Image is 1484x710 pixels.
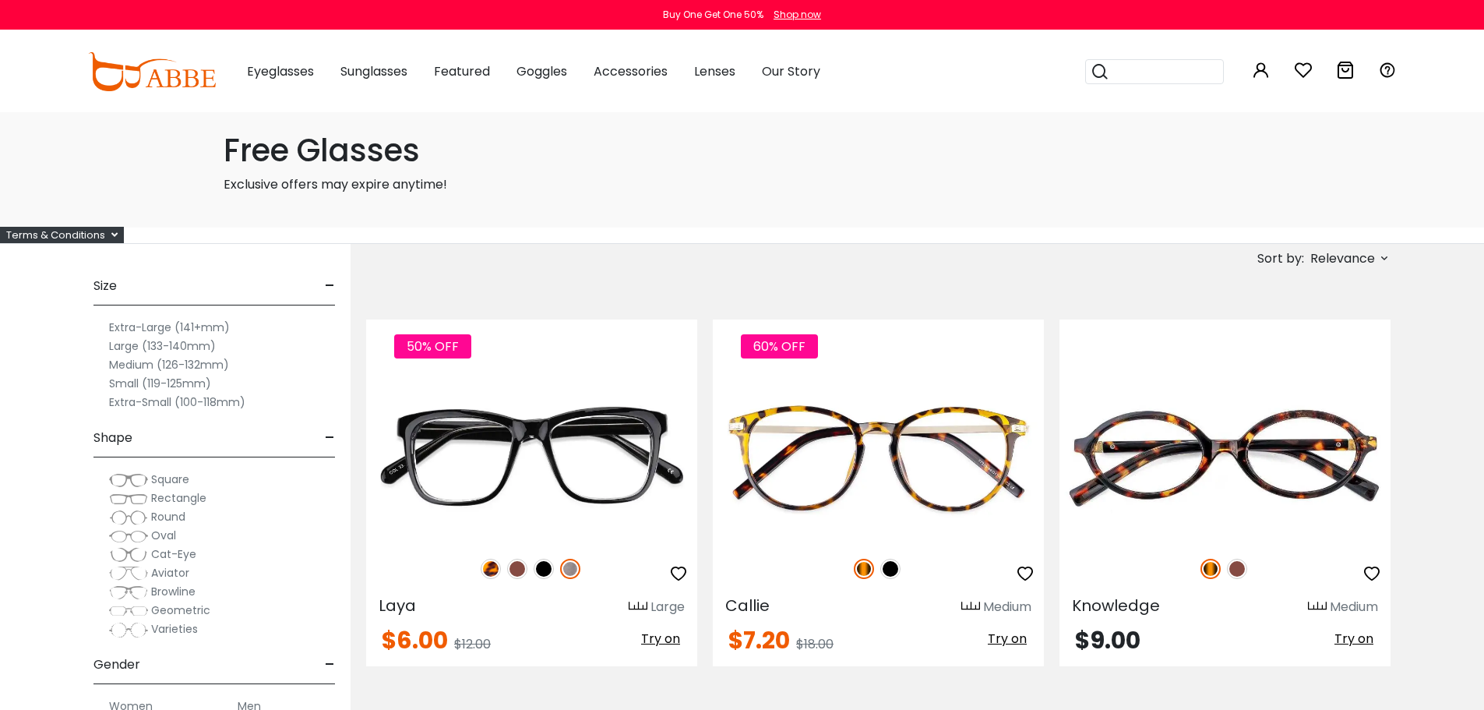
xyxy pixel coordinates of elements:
span: Our Story [762,62,820,80]
span: Square [151,472,189,487]
p: Exclusive offers may expire anytime! [224,175,1261,194]
span: Knowledge [1072,595,1160,616]
div: Shop now [774,8,821,22]
img: Varieties.png [109,622,148,638]
div: Large [650,598,685,616]
img: Tortoise [1200,559,1221,579]
label: Extra-Small (100-118mm) [109,393,245,412]
button: Try on [1330,629,1378,649]
button: Try on [636,629,685,649]
img: size ruler [1308,601,1327,613]
span: Aviator [151,565,189,581]
span: Lenses [694,62,735,80]
label: Extra-Large (141+mm) [109,318,230,337]
span: Callie [725,595,770,616]
a: Shop now [766,8,821,21]
span: Sort by: [1257,249,1304,267]
span: Cat-Eye [151,546,196,562]
span: 50% OFF [394,334,471,359]
span: Sunglasses [340,62,407,80]
span: Featured [434,62,490,80]
span: Browline [151,584,196,599]
span: - [325,419,335,457]
span: Geometric [151,602,210,618]
span: $18.00 [796,635,834,653]
span: - [325,646,335,684]
img: Round.png [109,510,148,525]
img: Black [880,559,901,579]
span: Oval [151,528,176,543]
img: Oval.png [109,528,148,544]
img: Rectangle.png [109,491,148,507]
img: Tortoise Knowledge - Acetate ,Universal Bridge Fit [1059,376,1391,542]
img: Leopard [481,559,501,579]
span: Try on [988,630,1027,648]
span: Accessories [594,62,668,80]
span: Try on [1334,630,1373,648]
img: Gun [560,559,580,579]
h1: Free Glasses [224,132,1261,169]
img: Gun Laya - Plastic ,Universal Bridge Fit [366,376,697,542]
span: $12.00 [454,635,491,653]
span: $9.00 [1075,623,1140,657]
span: Rectangle [151,490,206,506]
img: Browline.png [109,585,148,600]
span: $6.00 [382,623,448,657]
span: Round [151,509,185,525]
img: Tortoise [854,559,874,579]
img: Tortoise Callie - Combination ,Universal Bridge Fit [713,376,1044,542]
img: abbeglasses.com [88,52,216,91]
img: Aviator.png [109,566,148,581]
img: Brown [1227,559,1247,579]
label: Small (119-125mm) [109,374,211,393]
span: Try on [641,630,680,648]
div: Medium [983,598,1031,616]
div: Buy One Get One 50% [663,8,763,22]
span: Eyeglasses [247,62,314,80]
span: Shape [93,419,132,457]
label: Large (133-140mm) [109,337,216,355]
span: Laya [379,595,416,616]
button: Try on [983,629,1031,649]
img: size ruler [629,601,647,613]
span: Relevance [1310,245,1375,273]
img: Cat-Eye.png [109,547,148,563]
label: Medium (126-132mm) [109,355,229,374]
span: 60% OFF [741,334,818,359]
span: Goggles [516,62,567,80]
img: Geometric.png [109,603,148,619]
img: Brown [507,559,527,579]
span: - [325,267,335,305]
span: Size [93,267,117,305]
img: size ruler [961,601,980,613]
span: $7.20 [728,623,790,657]
div: Medium [1330,598,1378,616]
img: Square.png [109,472,148,488]
img: Black [534,559,554,579]
span: Varieties [151,621,198,637]
span: Gender [93,646,140,684]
